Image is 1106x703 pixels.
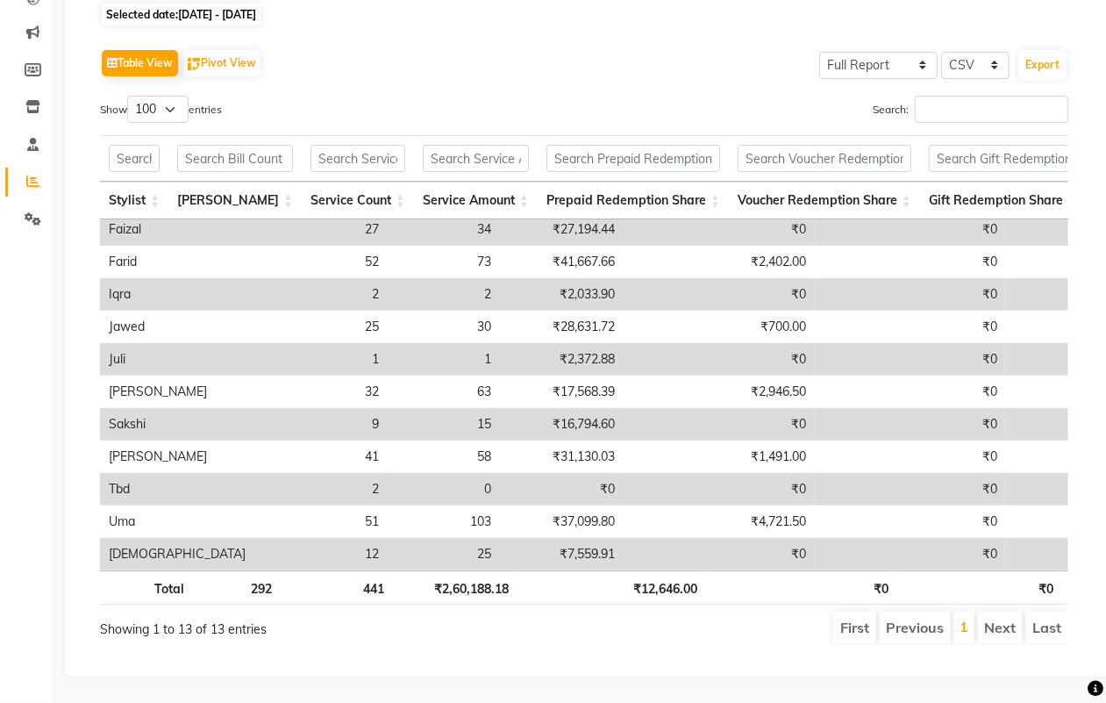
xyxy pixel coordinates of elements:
td: ₹0 [815,441,1006,473]
td: Juli [100,343,254,376]
td: [PERSON_NAME] [100,376,254,408]
select: Showentries [127,96,189,123]
td: 27 [254,213,388,246]
th: Total [100,570,193,605]
th: Prepaid Redemption Share: activate to sort column ascending [538,182,729,219]
button: Export [1018,50,1067,80]
td: ₹0 [500,473,624,506]
th: ₹12,646.00 [517,570,706,605]
td: 2 [254,473,388,506]
input: Search Service Amount [423,145,529,172]
td: ₹700.00 [624,311,815,343]
td: Faizal [100,213,254,246]
th: ₹2,60,188.18 [393,570,517,605]
td: ₹0 [815,473,1006,506]
td: Tbd [100,473,254,506]
th: Bill Count: activate to sort column ascending [168,182,302,219]
span: Selected date: [102,4,260,25]
td: ₹0 [815,376,1006,408]
td: 12 [254,538,388,570]
div: Showing 1 to 13 of 13 entries [100,610,489,639]
td: 73 [388,246,500,278]
td: ₹41,667.66 [500,246,624,278]
th: Gift Redemption Share: activate to sort column ascending [920,182,1086,219]
td: 52 [254,246,388,278]
td: ₹0 [624,343,815,376]
td: 34 [388,213,500,246]
input: Search Voucher Redemption Share [738,145,911,172]
button: Pivot View [183,50,260,76]
th: Service Amount: activate to sort column ascending [414,182,538,219]
td: ₹2,372.88 [500,343,624,376]
th: 292 [193,570,281,605]
td: ₹0 [815,311,1006,343]
td: 2 [254,278,388,311]
th: Service Count: activate to sort column ascending [302,182,414,219]
label: Show entries [100,96,222,123]
td: 25 [388,538,500,570]
a: 1 [960,618,968,635]
input: Search: [915,96,1068,123]
td: 30 [388,311,500,343]
td: ₹2,402.00 [624,246,815,278]
label: Search: [873,96,1068,123]
td: 103 [388,506,500,538]
td: 41 [254,441,388,473]
th: Voucher Redemption Share: activate to sort column ascending [729,182,920,219]
td: 0 [388,473,500,506]
td: 32 [254,376,388,408]
td: ₹0 [815,246,1006,278]
td: ₹0 [624,408,815,441]
td: ₹0 [815,278,1006,311]
td: ₹17,568.39 [500,376,624,408]
input: Search Bill Count [177,145,293,172]
td: 63 [388,376,500,408]
td: 51 [254,506,388,538]
td: ₹2,033.90 [500,278,624,311]
td: ₹0 [624,278,815,311]
td: 1 [254,343,388,376]
td: 58 [388,441,500,473]
td: ₹16,794.60 [500,408,624,441]
input: Search Service Count [310,145,405,172]
td: ₹2,946.50 [624,376,815,408]
td: ₹31,130.03 [500,441,624,473]
td: Uma [100,506,254,538]
span: [DATE] - [DATE] [178,8,256,21]
td: ₹28,631.72 [500,311,624,343]
td: ₹37,099.80 [500,506,624,538]
td: 1 [388,343,500,376]
td: ₹0 [624,213,815,246]
img: pivot.png [188,58,201,71]
input: Search Prepaid Redemption Share [546,145,720,172]
td: ₹0 [815,408,1006,441]
td: ₹0 [624,538,815,570]
td: Iqra [100,278,254,311]
td: ₹0 [815,506,1006,538]
input: Search Stylist [109,145,160,172]
td: Sakshi [100,408,254,441]
td: ₹0 [815,343,1006,376]
th: Stylist: activate to sort column ascending [100,182,168,219]
td: ₹0 [815,538,1006,570]
td: ₹0 [624,473,815,506]
input: Search Gift Redemption Share [929,145,1077,172]
th: ₹0 [706,570,897,605]
td: 9 [254,408,388,441]
td: Farid [100,246,254,278]
td: ₹1,491.00 [624,441,815,473]
td: ₹7,559.91 [500,538,624,570]
td: ₹0 [815,213,1006,246]
td: ₹4,721.50 [624,506,815,538]
td: 25 [254,311,388,343]
th: ₹0 [897,570,1062,605]
td: Jawed [100,311,254,343]
td: [PERSON_NAME] [100,441,254,473]
button: Table View [102,50,178,76]
td: 2 [388,278,500,311]
td: ₹27,194.44 [500,213,624,246]
td: [DEMOGRAPHIC_DATA] [100,538,254,570]
td: 15 [388,408,500,441]
th: 441 [281,570,393,605]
